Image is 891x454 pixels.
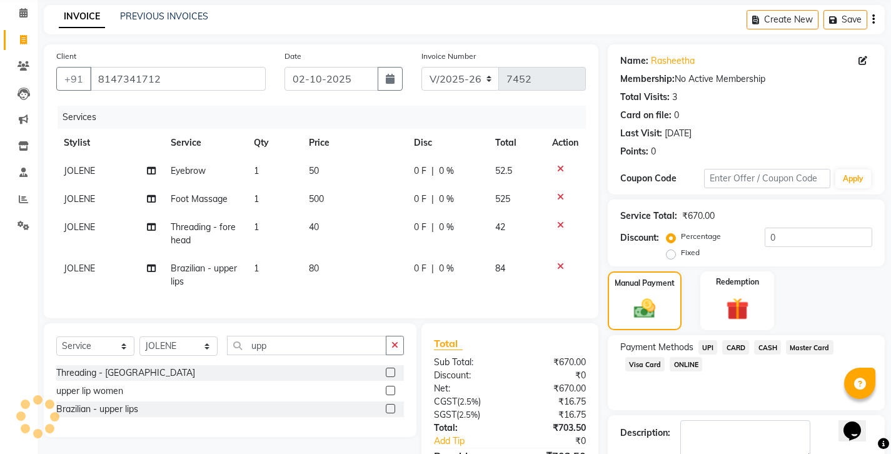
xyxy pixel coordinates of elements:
[625,357,665,371] span: Visa Card
[495,221,505,233] span: 42
[309,221,319,233] span: 40
[439,221,454,234] span: 0 %
[620,73,675,86] div: Membership:
[439,164,454,178] span: 0 %
[425,408,510,421] div: ( )
[254,263,259,274] span: 1
[254,193,259,204] span: 1
[670,357,702,371] span: ONLINE
[672,91,677,104] div: 3
[495,263,505,274] span: 84
[838,404,878,441] iframe: chat widget
[59,6,105,28] a: INVOICE
[56,385,123,398] div: upper lip women
[620,209,677,223] div: Service Total:
[58,106,595,129] div: Services
[620,426,670,440] div: Description:
[627,296,662,321] img: _cash.svg
[459,410,478,420] span: 2.5%
[698,340,718,355] span: UPI
[722,340,749,355] span: CARD
[414,262,426,275] span: 0 F
[414,164,426,178] span: 0 F
[716,276,759,288] label: Redemption
[620,172,704,185] div: Coupon Code
[64,193,95,204] span: JOLENE
[495,165,512,176] span: 52.5
[682,209,715,223] div: ₹670.00
[681,247,700,258] label: Fixed
[425,356,510,369] div: Sub Total:
[620,91,670,104] div: Total Visits:
[835,169,871,188] button: Apply
[56,67,91,91] button: +91
[524,435,595,448] div: ₹0
[406,129,488,157] th: Disc
[421,51,476,62] label: Invoice Number
[460,396,478,406] span: 2.5%
[414,193,426,206] span: 0 F
[434,337,463,350] span: Total
[227,336,386,355] input: Search or Scan
[620,73,872,86] div: No Active Membership
[171,221,236,246] span: Threading - fore head
[510,421,595,435] div: ₹703.50
[431,164,434,178] span: |
[309,165,319,176] span: 50
[301,129,406,157] th: Price
[171,193,228,204] span: Foot Massage
[425,435,524,448] a: Add Tip
[425,421,510,435] div: Total:
[431,262,434,275] span: |
[495,193,510,204] span: 525
[620,54,648,68] div: Name:
[90,67,266,91] input: Search by Name/Mobile/Email/Code
[754,340,781,355] span: CASH
[665,127,692,140] div: [DATE]
[620,231,659,245] div: Discount:
[674,109,679,122] div: 0
[254,221,259,233] span: 1
[704,169,830,188] input: Enter Offer / Coupon Code
[56,366,195,380] div: Threading - [GEOGRAPHIC_DATA]
[434,409,456,420] span: SGST
[425,395,510,408] div: ( )
[510,369,595,382] div: ₹0
[64,165,95,176] span: JOLENE
[309,193,324,204] span: 500
[439,193,454,206] span: 0 %
[163,129,246,157] th: Service
[120,11,208,22] a: PREVIOUS INVOICES
[620,127,662,140] div: Last Visit:
[681,231,721,242] label: Percentage
[171,263,237,287] span: Brazilian - upper lips
[56,129,163,157] th: Stylist
[56,403,138,416] div: Brazilian - upper lips
[431,193,434,206] span: |
[620,341,693,354] span: Payment Methods
[425,369,510,382] div: Discount:
[620,145,648,158] div: Points:
[309,263,319,274] span: 80
[510,408,595,421] div: ₹16.75
[747,10,818,29] button: Create New
[439,262,454,275] span: 0 %
[719,295,756,323] img: _gift.svg
[414,221,426,234] span: 0 F
[171,165,206,176] span: Eyebrow
[651,145,656,158] div: 0
[431,221,434,234] span: |
[56,51,76,62] label: Client
[615,278,675,289] label: Manual Payment
[254,165,259,176] span: 1
[488,129,545,157] th: Total
[434,396,457,407] span: CGST
[620,109,672,122] div: Card on file:
[246,129,301,157] th: Qty
[651,54,695,68] a: Rasheetha
[284,51,301,62] label: Date
[425,382,510,395] div: Net:
[64,263,95,274] span: JOLENE
[510,382,595,395] div: ₹670.00
[510,356,595,369] div: ₹670.00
